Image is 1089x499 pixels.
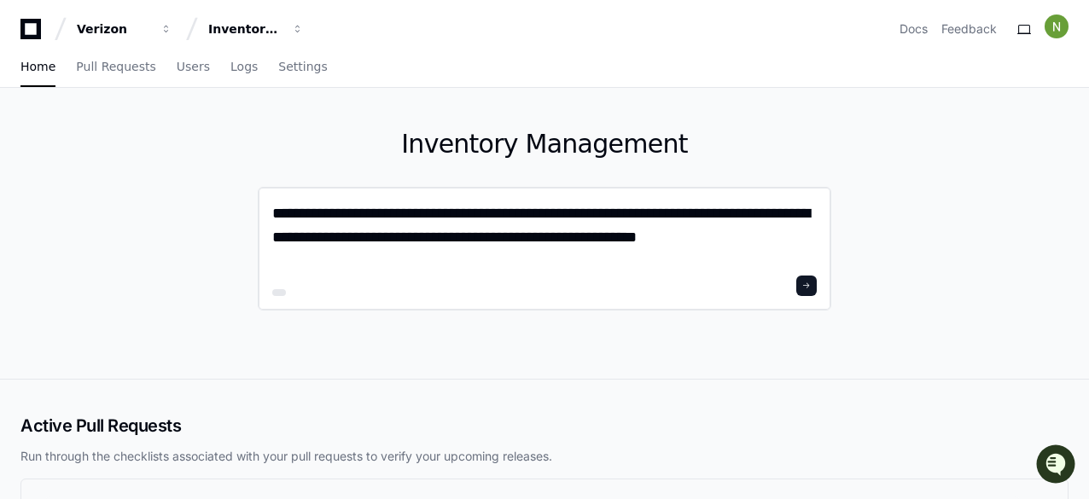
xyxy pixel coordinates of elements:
[76,61,155,72] span: Pull Requests
[120,178,207,192] a: Powered byPylon
[58,127,280,144] div: Start new chat
[290,132,311,153] button: Start new chat
[17,127,48,158] img: 1756235613930-3d25f9e4-fa56-45dd-b3ad-e072dfbd1548
[230,61,258,72] span: Logs
[17,17,51,51] img: PlayerZero
[20,61,55,72] span: Home
[278,48,327,87] a: Settings
[77,20,150,38] div: Verizon
[278,61,327,72] span: Settings
[900,20,928,38] a: Docs
[230,48,258,87] a: Logs
[177,61,210,72] span: Users
[258,129,831,160] h1: Inventory Management
[170,179,207,192] span: Pylon
[1045,15,1069,38] img: ACg8ocIiWXJC7lEGJNqNt4FHmPVymFM05ITMeS-frqobA_m8IZ6TxA=s96-c
[201,14,311,44] button: Inventory Management
[941,20,997,38] button: Feedback
[208,20,282,38] div: Inventory Management
[1034,443,1080,489] iframe: Open customer support
[70,14,179,44] button: Verizon
[76,48,155,87] a: Pull Requests
[20,414,1069,438] h2: Active Pull Requests
[20,48,55,87] a: Home
[20,448,1069,465] p: Run through the checklists associated with your pull requests to verify your upcoming releases.
[58,144,247,158] div: We're offline, but we'll be back soon!
[17,68,311,96] div: Welcome
[177,48,210,87] a: Users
